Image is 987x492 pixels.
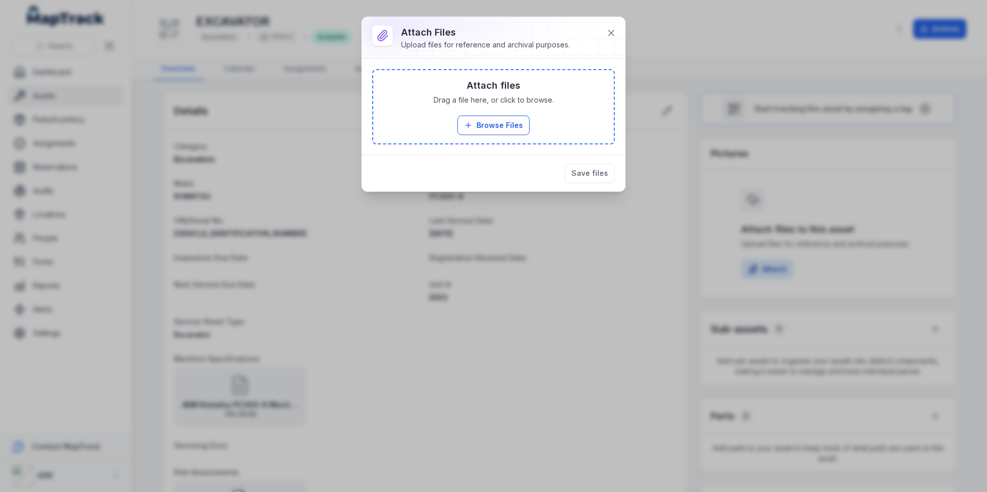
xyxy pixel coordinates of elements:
h3: Attach files [467,78,520,93]
div: Upload files for reference and archival purposes. [401,40,570,50]
h3: Attach Files [401,25,570,40]
button: Save files [565,163,615,183]
span: Drag a file here, or click to browse. [434,95,554,105]
button: Browse Files [457,116,530,135]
